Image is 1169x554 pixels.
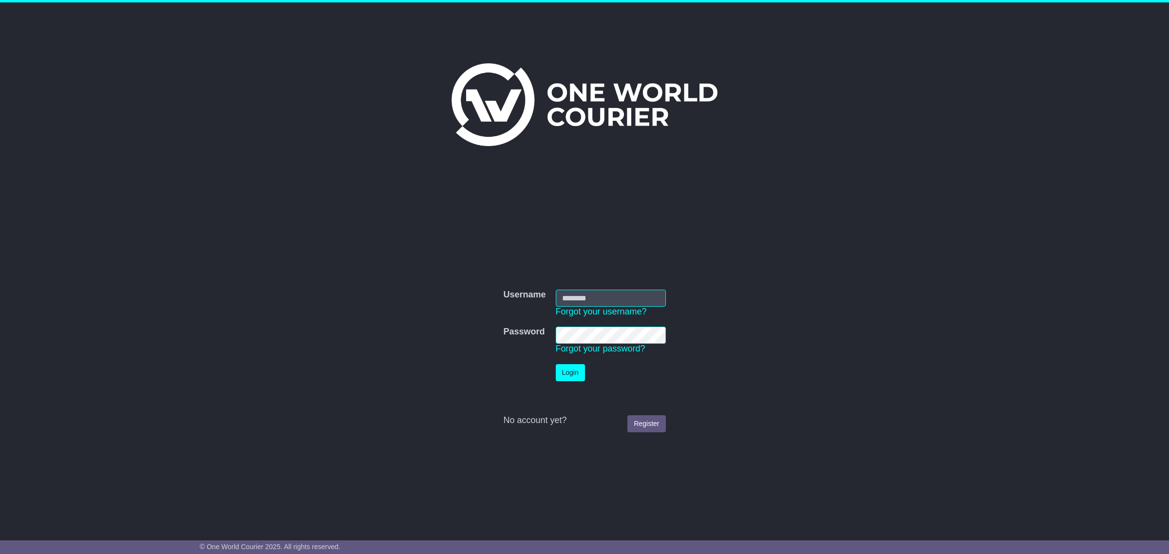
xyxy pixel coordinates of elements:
[556,344,645,353] a: Forgot your password?
[452,63,717,146] img: One World
[200,543,340,551] span: © One World Courier 2025. All rights reserved.
[556,307,647,316] a: Forgot your username?
[503,290,546,300] label: Username
[627,415,665,432] a: Register
[556,364,585,381] button: Login
[503,327,545,337] label: Password
[503,415,665,426] div: No account yet?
